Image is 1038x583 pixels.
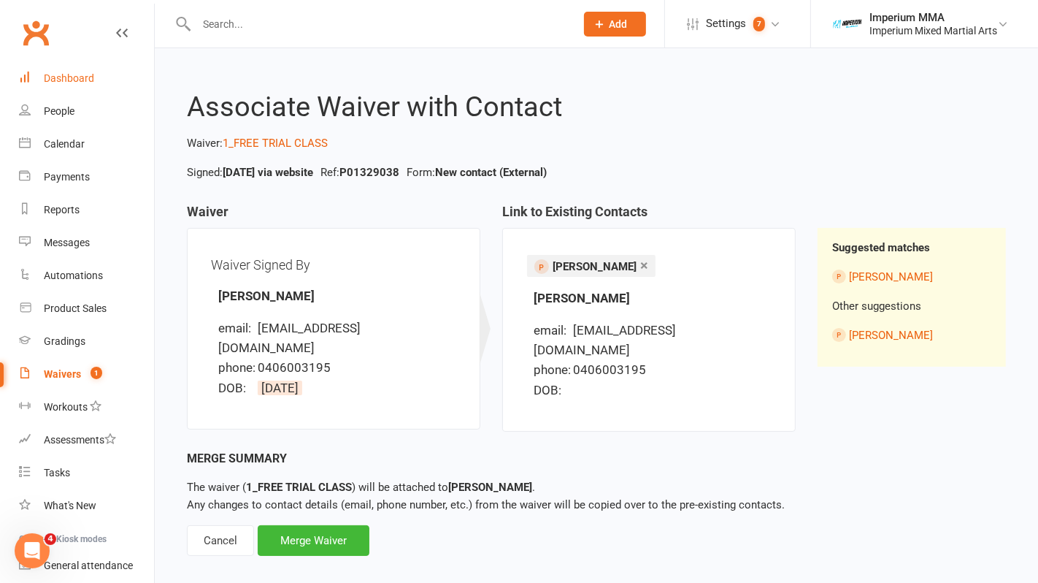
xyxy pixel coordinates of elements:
span: [EMAIL_ADDRESS][DOMAIN_NAME] [218,321,361,355]
span: [DATE] [258,381,302,395]
a: Payments [19,161,154,194]
a: What's New [19,489,154,522]
div: Tasks [44,467,70,479]
a: × [640,254,648,277]
h3: Waiver [187,205,480,228]
div: Gradings [44,335,85,347]
iframe: Intercom live chat [15,533,50,568]
div: Dashboard [44,72,94,84]
div: DOB: [218,378,255,398]
strong: P01329038 [339,166,399,179]
span: 1 [91,367,102,379]
a: Dashboard [19,62,154,95]
li: Form: [403,164,550,181]
span: Settings [706,7,746,40]
h3: Link to Existing Contacts [502,205,796,228]
div: Assessments [44,434,116,446]
a: Calendar [19,128,154,161]
a: Waivers 1 [19,358,154,391]
div: Merge Summary [187,449,1006,468]
a: Assessments [19,424,154,457]
div: Messages [44,237,90,248]
a: [PERSON_NAME] [849,329,933,342]
div: People [44,105,74,117]
a: Gradings [19,325,154,358]
strong: [PERSON_NAME] [448,481,532,494]
div: DOB: [534,381,570,400]
a: Messages [19,226,154,259]
div: email: [534,321,570,340]
a: General attendance kiosk mode [19,549,154,582]
strong: New contact (External) [435,166,547,179]
div: phone: [534,360,570,380]
a: Reports [19,194,154,226]
div: phone: [218,358,255,378]
li: Ref: [317,164,403,181]
div: Merge Waiver [258,525,369,556]
span: The waiver ( ) will be attached to . [187,481,535,494]
span: Other suggestions [832,300,921,313]
div: Imperium MMA [869,11,997,24]
div: Payments [44,171,90,183]
a: Tasks [19,457,154,489]
strong: [PERSON_NAME] [218,289,315,303]
strong: [DATE] via website [223,166,313,179]
h2: Associate Waiver with Contact [187,92,1006,123]
img: thumb_image1639376871.png [833,9,862,39]
span: 7 [753,17,765,31]
strong: Suggested matches [832,241,930,254]
a: Automations [19,259,154,292]
input: Search... [192,14,565,34]
a: Product Sales [19,292,154,325]
a: Clubworx [18,15,54,51]
a: [PERSON_NAME] [849,270,933,283]
p: Any changes to contact details (email, phone number, etc.) from the waiver will be copied over to... [187,479,1006,514]
div: email: [218,319,255,338]
div: Calendar [44,138,85,150]
span: Add [610,18,628,30]
button: Add [584,12,646,37]
div: General attendance [44,560,133,571]
div: Imperium Mixed Martial Arts [869,24,997,37]
div: Automations [44,270,103,281]
div: Product Sales [44,302,107,314]
strong: 1_FREE TRIAL CLASS [246,481,352,494]
span: [EMAIL_ADDRESS][DOMAIN_NAME] [534,323,676,357]
a: Workouts [19,391,154,424]
span: 4 [45,533,56,545]
div: What's New [44,500,96,511]
a: People [19,95,154,128]
div: Cancel [187,525,254,556]
a: 1_FREE TRIAL CLASS [223,137,328,150]
div: Waiver Signed By [211,252,456,278]
div: Workouts [44,401,88,413]
span: 0406003195 [573,362,646,377]
p: Waiver: [187,134,1006,152]
div: Waivers [44,368,81,380]
strong: [PERSON_NAME] [534,291,630,305]
span: [PERSON_NAME] [553,260,637,273]
div: Reports [44,204,80,216]
span: 0406003195 [258,360,331,375]
li: Signed: [183,164,317,181]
